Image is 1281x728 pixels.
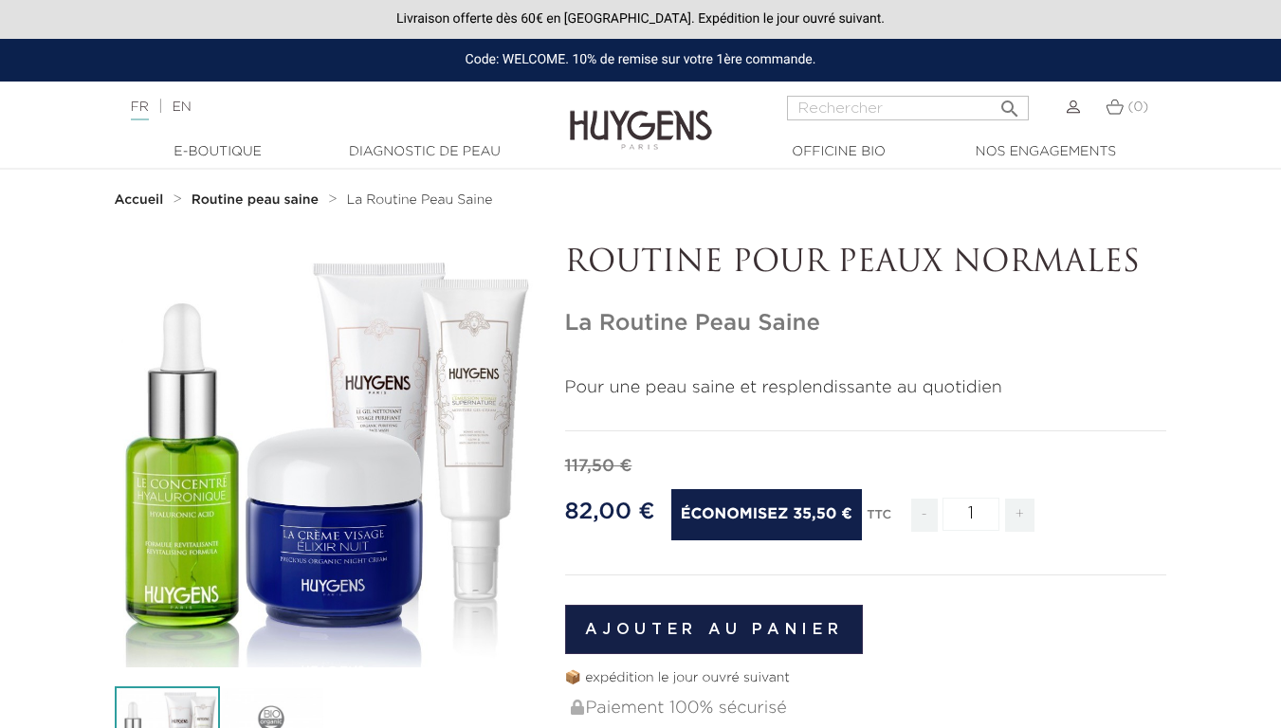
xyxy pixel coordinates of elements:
a: Routine peau saine [192,192,323,208]
strong: Accueil [115,193,164,207]
p: ROUTINE POUR PEAUX NORMALES [565,246,1167,282]
button:  [993,90,1027,116]
div: TTC [867,495,891,546]
span: - [911,499,938,532]
a: E-Boutique [123,142,313,162]
span: 117,50 € [565,458,632,475]
a: Officine Bio [744,142,934,162]
span: (0) [1127,100,1148,114]
span: + [1005,499,1035,532]
i:  [998,92,1021,115]
h1: La Routine Peau Saine [565,310,1167,337]
a: Diagnostic de peau [330,142,520,162]
a: FR [131,100,149,120]
img: Paiement 100% sécurisé [571,700,584,715]
div: | [121,96,520,118]
input: Rechercher [787,96,1029,120]
a: La Routine Peau Saine [346,192,492,208]
span: La Routine Peau Saine [346,193,492,207]
a: Nos engagements [951,142,1141,162]
span: Économisez 35,50 € [671,489,862,540]
strong: Routine peau saine [192,193,319,207]
p: Pour une peau saine et resplendissante au quotidien [565,375,1167,401]
p: 📦 expédition le jour ouvré suivant [565,668,1167,688]
a: EN [172,100,191,114]
img: Huygens [570,80,712,153]
button: Ajouter au panier [565,605,864,654]
input: Quantité [942,498,999,531]
a: Accueil [115,192,168,208]
span: 82,00 € [565,500,655,523]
